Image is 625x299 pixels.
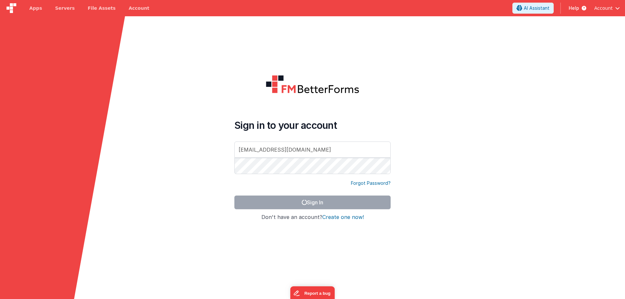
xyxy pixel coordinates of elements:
[512,3,554,14] button: AI Assistant
[524,5,549,11] span: AI Assistant
[594,5,620,11] button: Account
[351,180,391,186] a: Forgot Password?
[234,142,391,158] input: Email Address
[55,5,75,11] span: Servers
[29,5,42,11] span: Apps
[594,5,613,11] span: Account
[234,196,391,209] button: Sign In
[234,119,391,131] h4: Sign in to your account
[569,5,579,11] span: Help
[234,214,391,220] h4: Don't have an account?
[322,214,364,220] button: Create one now!
[88,5,116,11] span: File Assets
